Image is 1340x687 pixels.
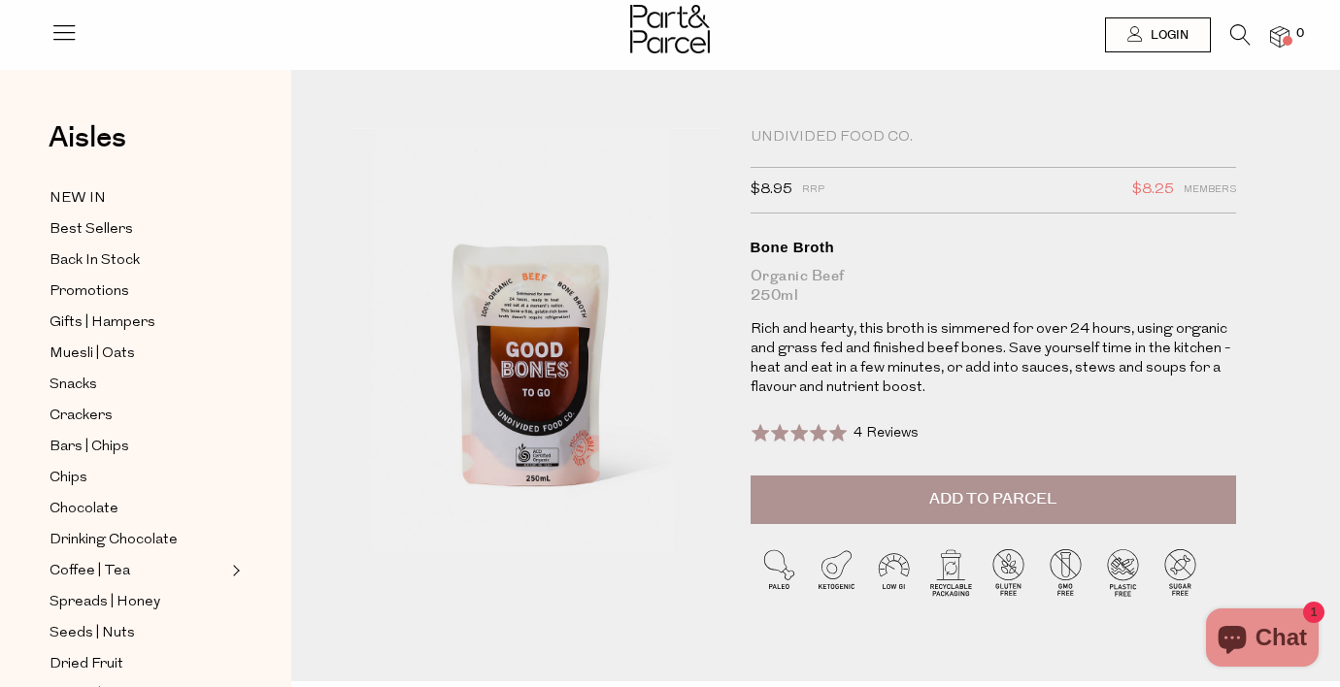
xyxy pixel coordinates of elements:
[50,217,226,242] a: Best Sellers
[50,497,226,521] a: Chocolate
[1105,17,1211,52] a: Login
[50,591,160,614] span: Spreads | Honey
[50,529,178,552] span: Drinking Chocolate
[1200,608,1324,671] inbox-online-store-chat: Shopify online store chat
[350,128,721,567] img: Bone Broth
[1152,543,1209,601] img: P_P-ICONS-Live_Bec_V11_Sugar_Free.svg
[802,178,824,203] span: RRP
[50,279,226,304] a: Promotions
[50,404,226,428] a: Crackers
[50,373,226,397] a: Snacks
[50,436,129,459] span: Bars | Chips
[50,187,106,211] span: NEW IN
[865,543,922,601] img: P_P-ICONS-Live_Bec_V11_Low_Gi.svg
[1184,178,1236,203] span: Members
[50,590,226,614] a: Spreads | Honey
[1094,543,1152,601] img: P_P-ICONS-Live_Bec_V11_Plastic_Free.svg
[922,543,980,601] img: P_P-ICONS-Live_Bec_V11_Recyclable_Packaging.svg
[751,543,808,601] img: P_P-ICONS-Live_Bec_V11_Paleo.svg
[50,466,226,490] a: Chips
[854,426,919,441] span: 4 Reviews
[980,543,1037,601] img: P_P-ICONS-Live_Bec_V11_Gluten_Free.svg
[1270,26,1290,47] a: 0
[751,267,1236,306] div: Organic Beef 250ml
[751,320,1236,398] p: Rich and hearty, this broth is simmered for over 24 hours, using organic and grass fed and finish...
[1146,27,1189,44] span: Login
[1291,25,1309,43] span: 0
[50,374,97,397] span: Snacks
[50,343,135,366] span: Muesli | Oats
[50,622,135,645] span: Seeds | Nuts
[50,652,226,676] a: Dried Fruit
[751,178,792,203] span: $8.95
[50,528,226,552] a: Drinking Chocolate
[50,249,140,273] span: Back In Stock
[1037,543,1094,601] img: P_P-ICONS-Live_Bec_V11_GMO_Free.svg
[49,123,126,172] a: Aisles
[50,186,226,211] a: NEW IN
[50,218,133,242] span: Best Sellers
[1132,178,1174,203] span: $8.25
[50,311,226,335] a: Gifts | Hampers
[50,435,226,459] a: Bars | Chips
[50,342,226,366] a: Muesli | Oats
[751,238,1236,257] div: Bone Broth
[50,311,155,335] span: Gifts | Hampers
[50,467,87,490] span: Chips
[49,116,126,159] span: Aisles
[50,405,113,428] span: Crackers
[50,559,226,583] a: Coffee | Tea
[808,543,865,601] img: P_P-ICONS-Live_Bec_V11_Ketogenic.svg
[50,280,129,304] span: Promotions
[50,560,130,583] span: Coffee | Tea
[630,5,710,53] img: Part&Parcel
[751,475,1236,524] button: Add to Parcel
[50,498,118,521] span: Chocolate
[50,621,226,645] a: Seeds | Nuts
[929,488,1056,510] span: Add to Parcel
[227,559,241,582] button: Expand/Collapse Coffee | Tea
[50,248,226,273] a: Back In Stock
[751,128,1236,147] div: Undivided Food Co.
[50,653,123,676] span: Dried Fruit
